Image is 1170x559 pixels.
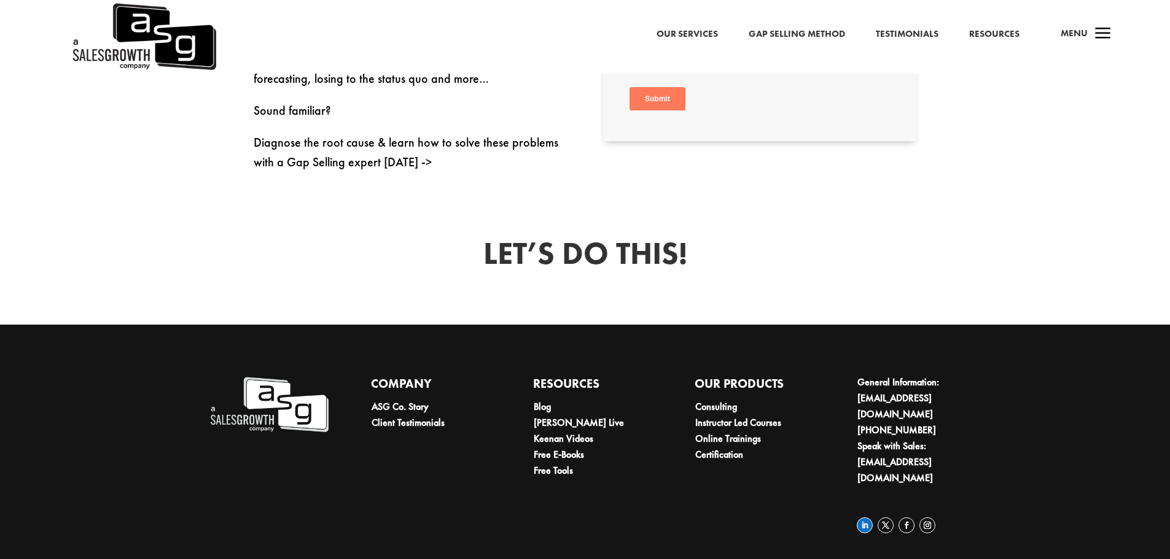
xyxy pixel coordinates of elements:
a: [PERSON_NAME] Live [534,416,624,429]
span: Menu [1061,27,1088,39]
a: Follow on LinkedIn [857,517,873,533]
li: Speak with Sales: [857,438,977,486]
h4: Company [371,374,491,399]
h4: Our Products [695,374,814,399]
a: Keenan Videos [534,432,593,445]
a: Our Services [657,26,718,42]
a: [EMAIL_ADDRESS][DOMAIN_NAME] [857,455,933,484]
a: Blog [534,400,551,413]
a: Consulting [695,400,737,413]
a: Free Tools [534,464,573,477]
li: General Information: [857,374,977,422]
a: Follow on Facebook [899,517,915,533]
a: Online Trainings [695,432,761,445]
a: ASG Co. Story [372,400,429,413]
a: Free E-Books [534,448,584,461]
a: [PHONE_NUMBER] [857,423,936,436]
a: Instructor Led Courses [695,416,781,429]
a: Client Testimonials [372,416,445,429]
h4: Resources [533,374,653,399]
a: Gap Selling Method [749,26,845,42]
p: Diagnose the root cause & learn how to solve these problems with a Gap Selling expert [DATE] -> [254,133,567,172]
a: Testimonials [876,26,938,42]
img: A Sales Growth Company [209,374,329,435]
a: Follow on Instagram [919,517,935,533]
a: Certification [695,448,743,461]
span: a [1091,22,1115,47]
a: Resources [969,26,1020,42]
h3: Let’s Do This! [254,238,917,275]
a: Follow on X [878,517,894,533]
a: [EMAIL_ADDRESS][DOMAIN_NAME] [857,391,933,420]
p: Sound familiar? [254,101,567,133]
p: This all leads to skyhigh CAC, reduced profitability, inaccurate forecasting, losing to the statu... [254,49,567,101]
